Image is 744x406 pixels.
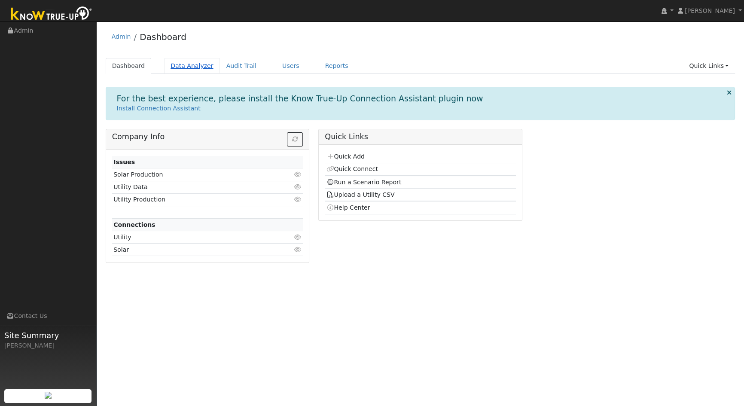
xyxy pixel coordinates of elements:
[106,58,152,74] a: Dashboard
[112,33,131,40] a: Admin
[112,231,272,244] td: Utility
[113,159,135,165] strong: Issues
[294,247,302,253] i: Click to view
[326,204,370,211] a: Help Center
[140,32,186,42] a: Dashboard
[164,58,220,74] a: Data Analyzer
[276,58,306,74] a: Users
[294,234,302,240] i: Click to view
[4,330,92,341] span: Site Summary
[112,132,303,141] h5: Company Info
[326,191,395,198] a: Upload a Utility CSV
[294,184,302,190] i: Click to view
[326,179,402,186] a: Run a Scenario Report
[6,5,97,24] img: Know True-Up
[325,132,515,141] h5: Quick Links
[685,7,735,14] span: [PERSON_NAME]
[326,153,365,160] a: Quick Add
[112,168,272,181] td: Solar Production
[294,171,302,177] i: Click to view
[326,165,378,172] a: Quick Connect
[113,221,156,228] strong: Connections
[112,181,272,193] td: Utility Data
[220,58,263,74] a: Audit Trail
[319,58,355,74] a: Reports
[112,244,272,256] td: Solar
[45,392,52,399] img: retrieve
[683,58,735,74] a: Quick Links
[294,196,302,202] i: Click to view
[4,341,92,350] div: [PERSON_NAME]
[112,193,272,206] td: Utility Production
[117,105,201,112] a: Install Connection Assistant
[117,94,483,104] h1: For the best experience, please install the Know True-Up Connection Assistant plugin now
